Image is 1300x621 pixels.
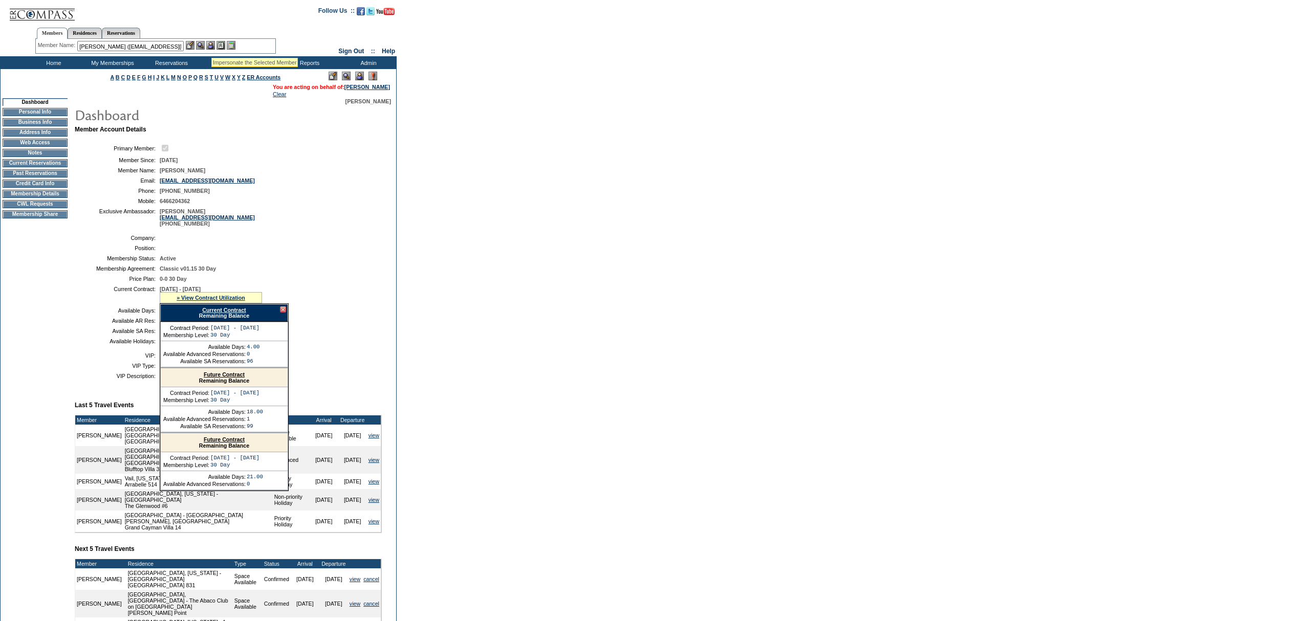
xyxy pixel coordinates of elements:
td: 96 [247,358,260,364]
td: [DATE] [338,425,367,446]
td: [DATE] [338,446,367,474]
td: Member [75,559,123,568]
a: view [350,576,360,582]
a: cancel [363,601,379,607]
td: [DATE] [338,511,367,532]
td: [DATE] - [DATE] [210,390,259,396]
td: 99 [247,423,263,429]
a: L [166,74,169,80]
td: [GEOGRAPHIC_DATA], [GEOGRAPHIC_DATA] - [GEOGRAPHIC_DATA] [GEOGRAPHIC_DATA] Deluxe Suite #3 [123,425,273,446]
td: Available SA Reservations: [163,358,246,364]
td: Notes [3,149,68,157]
a: O [183,74,187,80]
a: A [111,74,114,80]
td: [DATE] [310,446,338,474]
span: [DATE] [160,157,178,163]
td: Contract Period: [163,325,209,331]
img: Follow us on Twitter [366,7,375,15]
td: 30 Day [210,397,259,403]
a: D [126,74,131,80]
td: Business Info [3,118,68,126]
td: Email: [79,178,156,184]
span: Classic v01.15 30 Day [160,265,216,272]
td: [PERSON_NAME] [75,425,123,446]
td: Space Available [233,568,263,590]
a: G [142,74,146,80]
a: Reservations [102,28,140,38]
a: view [369,497,379,503]
td: Membership Status: [79,255,156,261]
img: Edit Mode [329,72,337,80]
td: [GEOGRAPHIC_DATA] - [GEOGRAPHIC_DATA][PERSON_NAME], [GEOGRAPHIC_DATA] Grand Cayman Villa 14 [123,511,273,532]
a: W [225,74,230,80]
a: Y [237,74,241,80]
a: E [132,74,136,80]
td: 21.00 [247,474,263,480]
td: VIP Description: [79,373,156,379]
a: view [369,478,379,484]
a: T [210,74,213,80]
td: Departure [338,415,367,425]
td: Member Name: [79,167,156,173]
b: Next 5 Travel Events [75,545,135,552]
td: Reports [279,56,338,69]
td: Membership Agreement: [79,265,156,272]
a: I [153,74,155,80]
td: [DATE] [310,489,338,511]
td: [GEOGRAPHIC_DATA], [US_STATE] - [GEOGRAPHIC_DATA] The Glenwood #6 [123,489,273,511]
a: Clear [273,91,286,97]
td: [PERSON_NAME] [75,446,123,474]
td: Current Contract: [79,286,156,303]
td: Available Days: [163,344,246,350]
td: Available SA Reservations: [163,423,246,429]
b: Last 5 Travel Events [75,402,134,409]
td: Space Available [233,590,263,617]
td: Available Days: [79,307,156,314]
a: [EMAIL_ADDRESS][DOMAIN_NAME] [160,178,255,184]
td: Contract Period: [163,455,209,461]
td: Membership Level: [163,397,209,403]
td: Follow Us :: [318,6,355,18]
td: Company: [79,235,156,241]
td: [DATE] [291,568,319,590]
td: Arrival [310,415,338,425]
td: [PERSON_NAME] [75,568,123,590]
td: 4.00 [247,344,260,350]
td: Confirmed [263,568,291,590]
td: CWL Requests [3,200,68,208]
td: [DATE] [338,489,367,511]
img: Subscribe to our YouTube Channel [376,8,395,15]
span: [PERSON_NAME] [345,98,391,104]
img: pgTtlDashboard.gif [74,104,279,125]
a: Z [242,74,246,80]
span: :: [371,48,375,55]
td: Price Plan: [79,276,156,282]
td: Reservations [141,56,200,69]
td: [GEOGRAPHIC_DATA], [GEOGRAPHIC_DATA] - [GEOGRAPHIC_DATA] and Residences [GEOGRAPHIC_DATA] Bluffto... [123,446,273,474]
td: [PERSON_NAME] [75,474,123,489]
a: N [177,74,181,80]
td: Priority Holiday [273,474,310,489]
a: cancel [363,576,379,582]
span: [PERSON_NAME] [160,167,205,173]
div: Remaining Balance [161,368,288,387]
td: Membership Details [3,190,68,198]
td: Available Days: [163,474,246,480]
span: [DATE] - [DATE] [160,286,201,292]
a: Future Contract [204,371,245,378]
font: You are acting on behalf of: [273,84,390,90]
td: Arrival [291,559,319,568]
td: Web Access [3,139,68,147]
img: Become our fan on Facebook [357,7,365,15]
td: Priority Holiday [273,511,310,532]
td: 1 [247,416,263,422]
td: 30 Day [210,332,259,338]
a: K [161,74,165,80]
td: Available Days: [163,409,246,415]
td: Membership Share [3,210,68,218]
td: [DATE] [310,474,338,489]
a: M [171,74,176,80]
td: 18.00 [247,409,263,415]
a: C [121,74,125,80]
span: [PERSON_NAME] [PHONE_NUMBER] [160,208,255,227]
